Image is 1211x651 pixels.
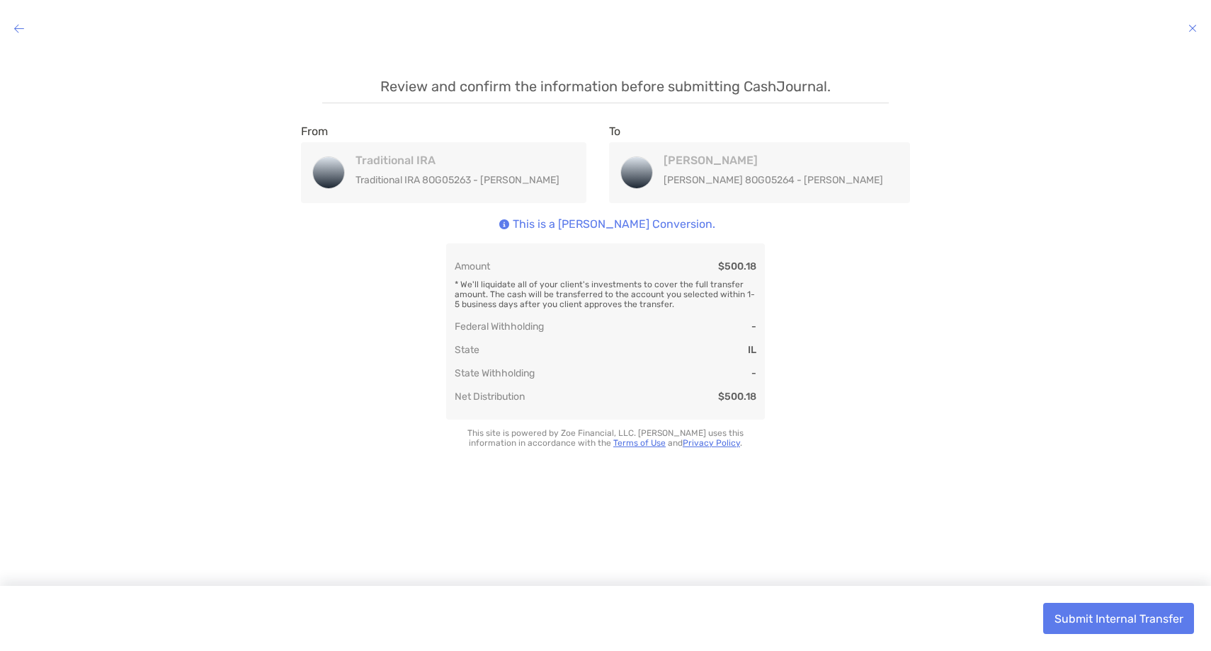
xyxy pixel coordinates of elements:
h4: [PERSON_NAME] [664,154,883,167]
div: State Withholding [455,367,535,379]
label: From [301,125,328,138]
a: Terms of Use [613,438,666,448]
p: This site is powered by Zoe Financial, LLC. [PERSON_NAME] uses this information in accordance wit... [446,428,765,448]
div: - [751,367,756,379]
div: $500.18 [718,391,756,403]
img: Icon info [499,219,509,229]
button: Submit Internal Transfer [1043,603,1194,634]
div: State [455,344,479,356]
div: Amount [455,260,490,272]
div: IL [748,344,756,356]
img: Roth IRA [621,157,652,188]
p: Traditional IRA 8OG05263 - [PERSON_NAME] [356,171,559,189]
label: To [609,125,620,138]
a: Privacy Policy [683,438,740,448]
img: Traditional IRA [313,157,344,188]
div: - [751,321,756,333]
p: This is a [PERSON_NAME] Conversion. [513,217,715,233]
div: Federal Withholding [455,321,544,333]
div: $500.18 [718,260,756,272]
p: Review and confirm the information before submitting CashJournal. [322,78,889,103]
p: [PERSON_NAME] 8OG05264 - [PERSON_NAME] [664,171,883,189]
div: Net Distribution [455,391,525,403]
h4: Traditional IRA [356,154,559,167]
div: * We'll liquidate all of your client's investments to cover the full transfer amount. The cash wi... [455,272,756,309]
